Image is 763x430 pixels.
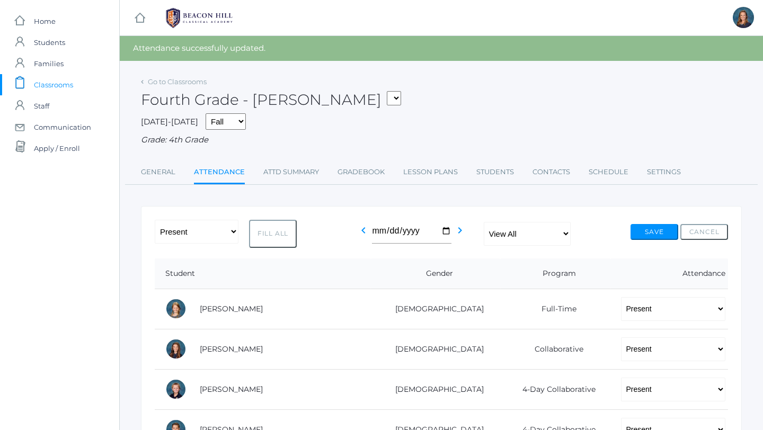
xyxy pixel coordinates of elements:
div: Claire Arnold [165,338,187,360]
button: Cancel [680,224,728,240]
img: 1_BHCALogos-05.png [159,5,239,31]
a: Lesson Plans [403,162,458,183]
button: Save [631,224,678,240]
span: Communication [34,117,91,138]
a: Students [476,162,514,183]
h2: Fourth Grade - [PERSON_NAME] [141,92,401,108]
td: [DEMOGRAPHIC_DATA] [371,369,500,409]
a: Go to Classrooms [148,77,207,86]
span: Students [34,32,65,53]
span: Families [34,53,64,74]
span: Classrooms [34,74,73,95]
a: Schedule [589,162,628,183]
a: [PERSON_NAME] [200,304,263,313]
td: Collaborative [500,329,610,369]
div: Attendance successfully updated. [120,36,763,61]
td: [DEMOGRAPHIC_DATA] [371,329,500,369]
span: Staff [34,95,49,117]
span: Apply / Enroll [34,138,80,159]
div: Grade: 4th Grade [141,134,742,146]
a: Attd Summary [263,162,319,183]
a: Contacts [533,162,570,183]
div: Ellie Bradley [733,7,754,28]
td: 4-Day Collaborative [500,369,610,409]
th: Attendance [610,258,728,289]
button: Fill All [249,220,297,248]
th: Student [155,258,371,289]
a: chevron_left [357,229,370,239]
div: Levi Beaty [165,379,187,400]
th: Gender [371,258,500,289]
a: chevron_right [454,229,466,239]
i: chevron_left [357,224,370,237]
i: chevron_right [454,224,466,237]
span: [DATE]-[DATE] [141,117,198,127]
a: [PERSON_NAME] [200,384,263,394]
a: [PERSON_NAME] [200,344,263,354]
a: Attendance [194,162,245,184]
span: Home [34,11,56,32]
a: General [141,162,175,183]
td: [DEMOGRAPHIC_DATA] [371,289,500,329]
a: Settings [647,162,681,183]
th: Program [500,258,610,289]
td: Full-Time [500,289,610,329]
div: Amelia Adams [165,298,187,319]
a: Gradebook [338,162,385,183]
